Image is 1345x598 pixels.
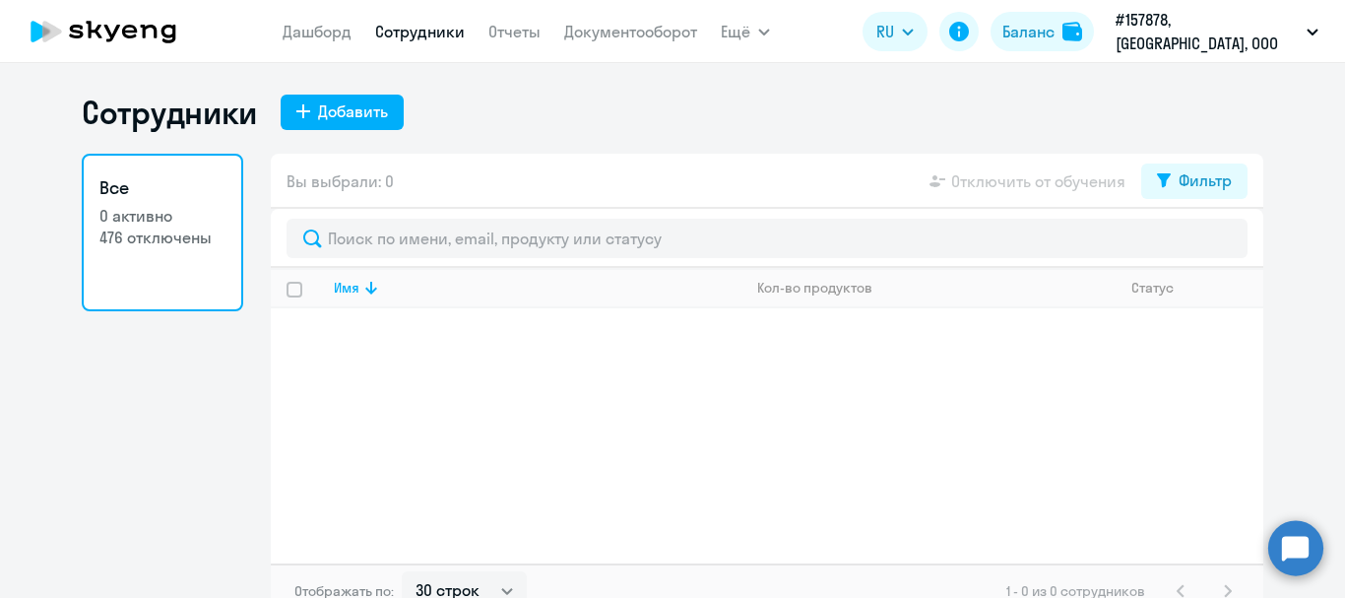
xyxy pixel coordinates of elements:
h3: Все [99,175,225,201]
p: 0 активно [99,205,225,227]
button: Балансbalance [991,12,1094,51]
button: #157878, [GEOGRAPHIC_DATA], ООО [1106,8,1328,55]
h1: Сотрудники [82,93,257,132]
a: Все0 активно476 отключены [82,154,243,311]
div: Имя [334,279,740,297]
button: RU [863,12,928,51]
div: Кол-во продуктов [757,279,1115,297]
div: Добавить [318,100,388,123]
a: Отчеты [488,22,541,41]
span: Ещё [721,20,750,43]
div: Кол-во продуктов [757,279,872,297]
div: Баланс [1002,20,1055,43]
span: RU [876,20,894,43]
img: balance [1062,22,1082,41]
p: #157878, [GEOGRAPHIC_DATA], ООО [1116,8,1299,55]
button: Ещё [721,12,770,51]
p: 476 отключены [99,227,225,248]
a: Сотрудники [375,22,465,41]
div: Имя [334,279,359,297]
span: Вы выбрали: 0 [287,169,394,193]
input: Поиск по имени, email, продукту или статусу [287,219,1248,258]
div: Фильтр [1179,168,1232,192]
div: Статус [1131,279,1174,297]
button: Фильтр [1141,164,1248,199]
a: Дашборд [283,22,352,41]
button: Добавить [281,95,404,130]
div: Статус [1131,279,1262,297]
a: Документооборот [564,22,697,41]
